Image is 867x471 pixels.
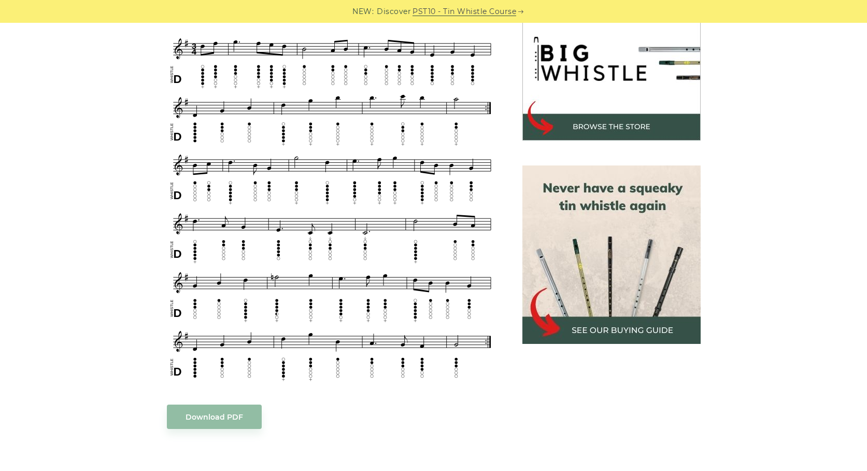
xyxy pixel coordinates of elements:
[352,6,374,18] span: NEW:
[522,165,701,344] img: tin whistle buying guide
[167,405,262,429] a: Download PDF
[167,8,498,384] img: Ashokan Farewell Tin Whistle Tab & Sheet Music
[377,6,411,18] span: Discover
[413,6,516,18] a: PST10 - Tin Whistle Course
